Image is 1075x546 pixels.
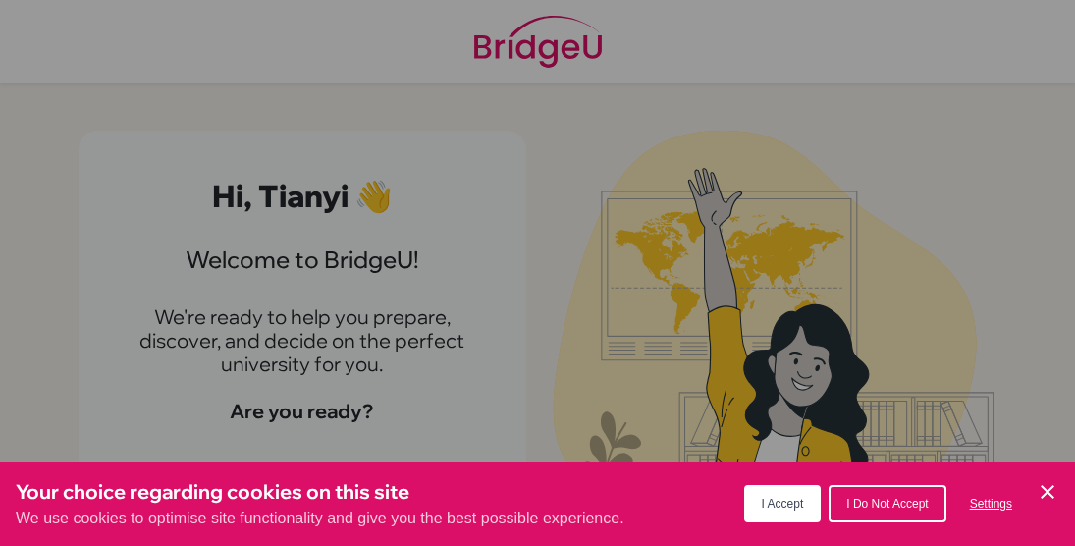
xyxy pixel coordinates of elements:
button: Settings [954,487,1028,520]
button: I Accept [744,485,822,522]
span: I Do Not Accept [846,497,928,511]
p: We use cookies to optimise site functionality and give you the best possible experience. [16,507,624,530]
span: Settings [970,497,1012,511]
span: I Accept [762,497,804,511]
h3: Your choice regarding cookies on this site [16,477,624,507]
button: I Do Not Accept [829,485,945,522]
button: Save and close [1036,480,1059,504]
